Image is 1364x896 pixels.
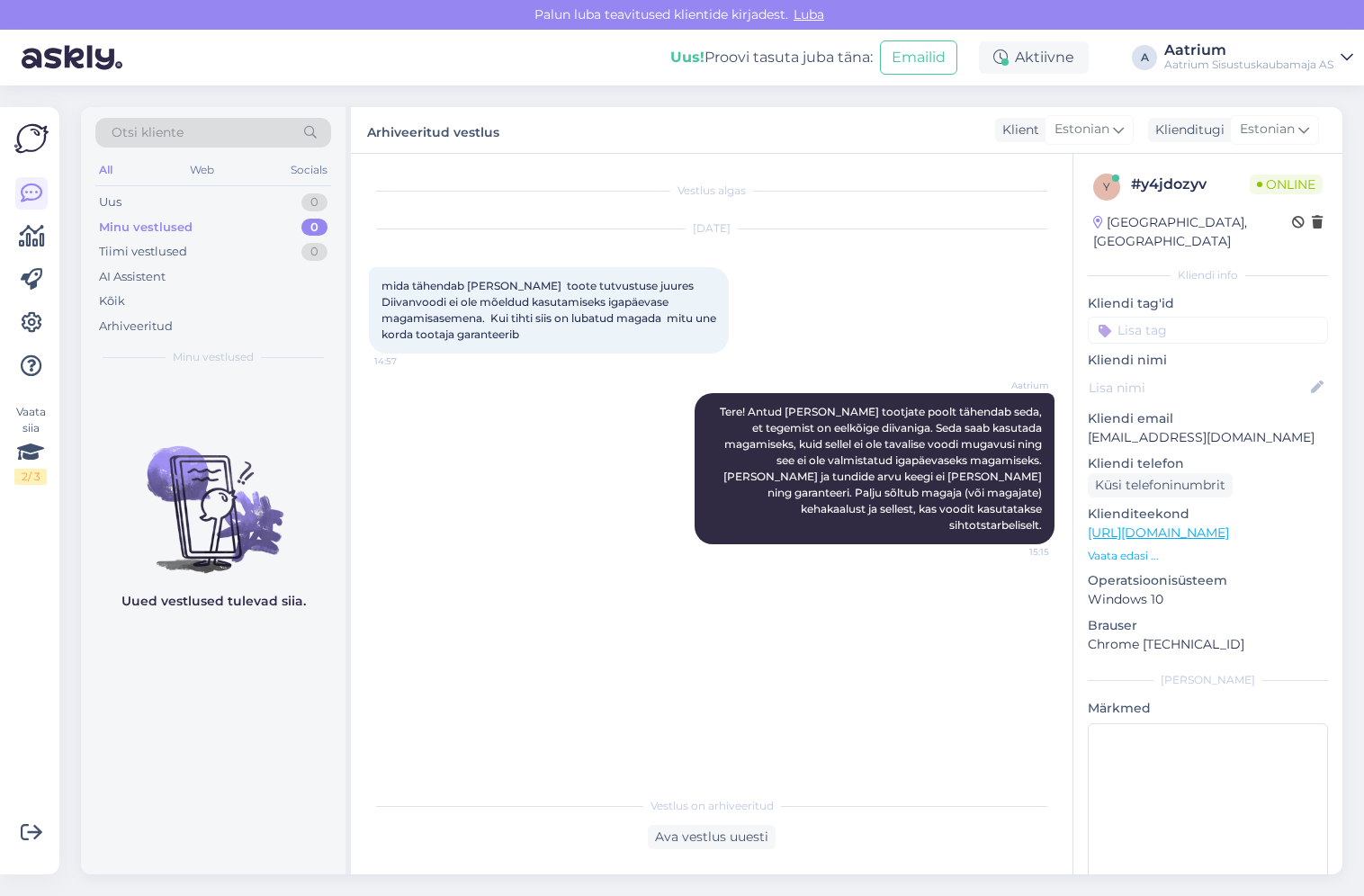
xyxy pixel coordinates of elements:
div: Vaata siia [14,404,47,485]
div: Vestlus algas [369,183,1054,199]
p: Brauser [1088,616,1328,635]
p: Operatsioonisüsteem [1088,571,1328,590]
p: Uued vestlused tulevad siia. [121,592,306,611]
div: Tiimi vestlused [99,243,187,261]
div: A [1132,45,1157,70]
span: Otsi kliente [112,123,184,142]
span: 14:57 [374,354,442,368]
div: Küsi telefoninumbrit [1088,473,1233,497]
span: Aatrium [982,379,1049,392]
div: Kliendi info [1088,267,1328,283]
p: Klienditeekond [1088,505,1328,524]
div: Web [186,158,218,182]
span: mida tähendab [PERSON_NAME] toote tutvustuse juures Diivanvoodi ei ole mõeldud kasutamiseks igapä... [381,279,719,341]
b: Uus! [670,49,704,66]
div: Aktiivne [979,41,1089,74]
a: AatriumAatrium Sisustuskaubamaja AS [1164,43,1353,72]
div: [DATE] [369,220,1054,237]
div: Klient [995,121,1039,139]
div: Kõik [99,292,125,310]
div: AI Assistent [99,268,166,286]
p: Chrome [TECHNICAL_ID] [1088,635,1328,654]
div: Aatrium [1164,43,1333,58]
span: Tere! Antud [PERSON_NAME] tootjate poolt tähendab seda, et tegemist on eelkõige diivaniga. Seda s... [720,405,1045,532]
input: Lisa nimi [1089,378,1307,398]
div: Socials [287,158,331,182]
div: Uus [99,193,121,211]
img: No chats [81,414,345,576]
p: Kliendi tag'id [1088,294,1328,313]
div: # y4jdozyv [1131,174,1250,195]
input: Lisa tag [1088,317,1328,344]
label: Arhiveeritud vestlus [367,118,499,142]
div: 2 / 3 [14,469,47,485]
div: Arhiveeritud [99,318,173,336]
div: [PERSON_NAME] [1088,672,1328,688]
div: [GEOGRAPHIC_DATA], [GEOGRAPHIC_DATA] [1093,213,1292,251]
div: Aatrium Sisustuskaubamaja AS [1164,58,1333,72]
p: Kliendi telefon [1088,454,1328,473]
p: Kliendi email [1088,409,1328,428]
span: Estonian [1054,120,1109,139]
span: Luba [788,6,830,22]
span: y [1103,180,1110,193]
span: Estonian [1240,120,1295,139]
div: 0 [301,193,328,211]
div: Proovi tasuta juba täna: [670,47,873,68]
div: Minu vestlused [99,219,193,237]
p: Märkmed [1088,699,1328,718]
p: Vaata edasi ... [1088,548,1328,564]
p: [EMAIL_ADDRESS][DOMAIN_NAME] [1088,428,1328,447]
div: 0 [301,219,328,237]
div: All [95,158,116,182]
p: Kliendi nimi [1088,351,1328,370]
div: Klienditugi [1148,121,1225,139]
button: Emailid [880,40,957,75]
p: Windows 10 [1088,590,1328,609]
div: Ava vestlus uuesti [648,825,776,849]
div: 0 [301,243,328,261]
span: 15:15 [982,545,1049,559]
span: Minu vestlused [173,349,254,365]
span: Vestlus on arhiveeritud [651,798,774,814]
span: Online [1250,175,1323,194]
a: [URL][DOMAIN_NAME] [1088,524,1229,541]
img: Askly Logo [14,121,49,156]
